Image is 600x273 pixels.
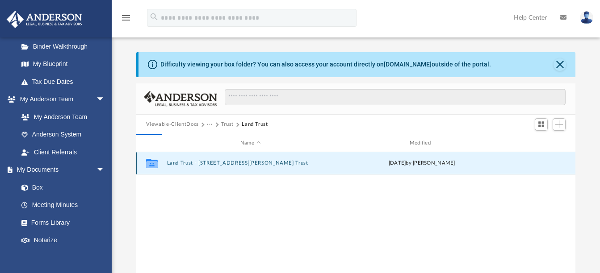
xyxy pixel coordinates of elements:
[225,89,566,106] input: Search files and folders
[13,196,114,214] a: Meeting Minutes
[96,161,114,179] span: arrow_drop_down
[384,61,432,68] a: [DOMAIN_NAME]
[553,118,566,131] button: Add
[13,143,114,161] a: Client Referrals
[6,91,114,108] a: My Anderson Teamarrow_drop_down
[509,139,572,147] div: id
[13,108,109,126] a: My Anderson Team
[6,161,114,179] a: My Documentsarrow_drop_down
[242,120,268,128] button: Land Trust
[221,120,234,128] button: Trust
[167,161,334,166] button: Land Trust - [STREET_ADDRESS][PERSON_NAME] Trust
[13,73,118,91] a: Tax Due Dates
[338,139,505,147] div: Modified
[580,11,593,24] img: User Pic
[535,118,548,131] button: Switch to Grid View
[4,11,85,28] img: Anderson Advisors Platinum Portal
[13,232,114,249] a: Notarize
[149,12,159,22] i: search
[554,58,566,71] button: Close
[13,126,114,144] a: Anderson System
[121,17,131,23] a: menu
[160,60,491,69] div: Difficulty viewing your box folder? You can also access your account directly on outside of the p...
[121,12,131,23] i: menu
[338,159,506,167] div: [DATE] by [PERSON_NAME]
[207,120,213,128] button: ···
[13,178,109,196] a: Box
[166,139,334,147] div: Name
[13,37,118,55] a: Binder Walkthrough
[96,91,114,109] span: arrow_drop_down
[146,120,199,128] button: Viewable-ClientDocs
[140,139,162,147] div: id
[13,214,109,232] a: Forms Library
[13,55,114,73] a: My Blueprint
